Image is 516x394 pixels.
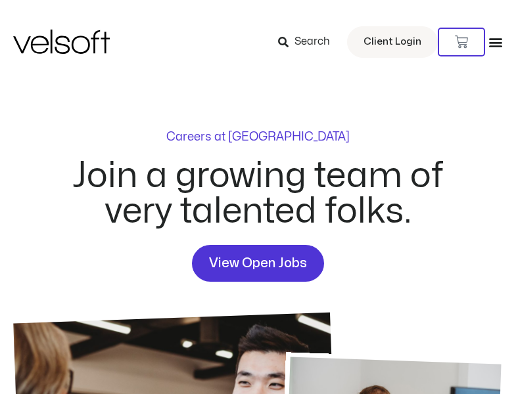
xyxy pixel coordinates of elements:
[278,31,339,53] a: Search
[209,253,307,274] span: View Open Jobs
[166,131,350,143] p: Careers at [GEOGRAPHIC_DATA]
[347,26,438,58] a: Client Login
[364,33,421,51] span: Client Login
[13,30,110,54] img: Velsoft Training Materials
[294,33,330,51] span: Search
[192,245,324,282] a: View Open Jobs
[488,35,503,49] div: Menu Toggle
[57,158,459,229] h2: Join a growing team of very talented folks.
